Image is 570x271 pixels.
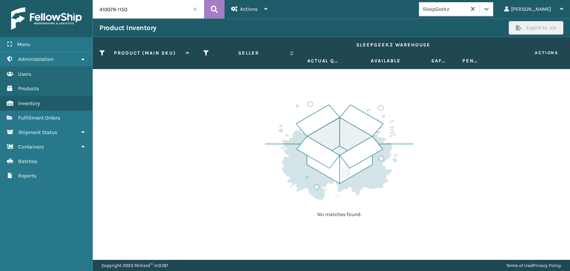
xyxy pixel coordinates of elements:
[509,21,563,35] button: Export to .xls
[18,158,37,164] span: Batches
[533,263,561,268] a: Privacy Policy
[18,100,40,107] span: Inventory
[506,263,532,268] a: Terms of Use
[431,58,449,64] label: Safety
[17,41,30,48] span: Menu
[18,129,57,135] span: Shipment Status
[11,7,82,30] img: logo
[212,50,286,56] label: Seller
[18,173,36,179] span: Reports
[18,144,44,150] span: Containers
[307,42,480,48] label: SleepGeekz Warehouse
[18,115,60,121] span: Fulfillment Orders
[462,58,480,64] label: Pending
[102,260,168,271] p: Copyright 2023 Milliard™ v 1.0.187
[489,47,563,59] span: Actions
[354,58,418,64] label: Available
[18,71,31,77] span: Users
[240,6,258,12] span: Actions
[108,50,182,56] label: Product (MAIN SKU)
[18,56,53,62] span: Administration
[506,260,561,271] div: |
[423,5,467,13] div: SleepGeekz
[18,85,39,92] span: Products
[99,23,157,32] h3: Product Inventory
[307,58,340,64] label: Actual Quantity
